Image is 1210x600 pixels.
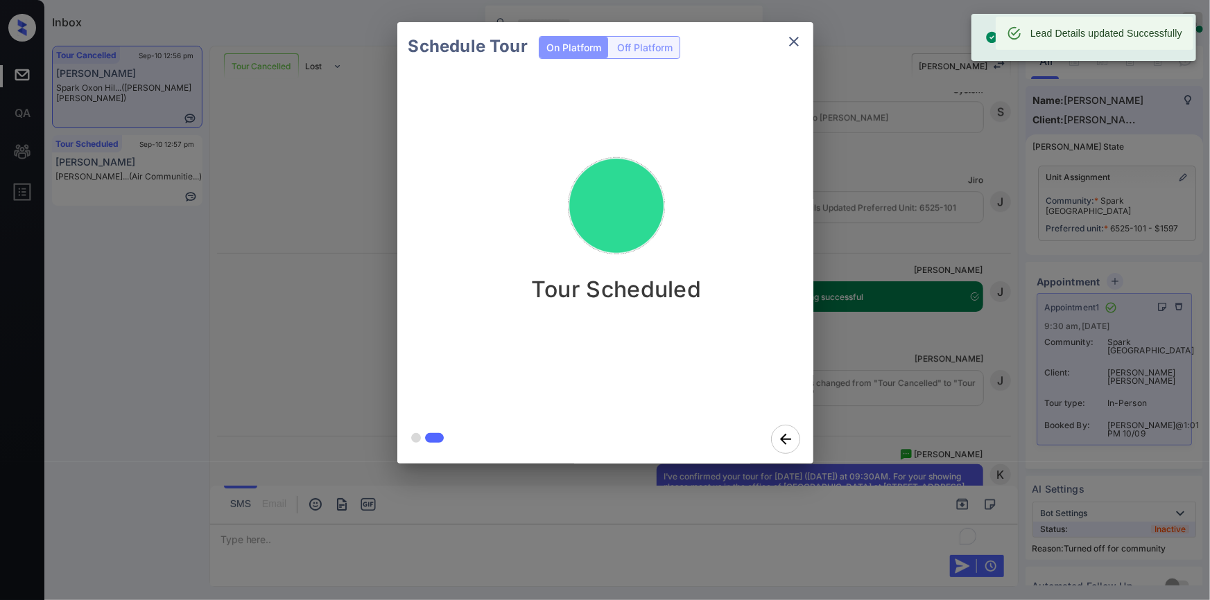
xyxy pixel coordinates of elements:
[1030,21,1182,46] div: Lead Details updated Successfully
[547,137,686,276] img: success.888e7dccd4847a8d9502.gif
[780,28,808,55] button: close
[397,22,539,71] h2: Schedule Tour
[531,276,701,303] p: Tour Scheduled
[985,18,1185,57] div: Tour with appointmentId 19560191 booked successfully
